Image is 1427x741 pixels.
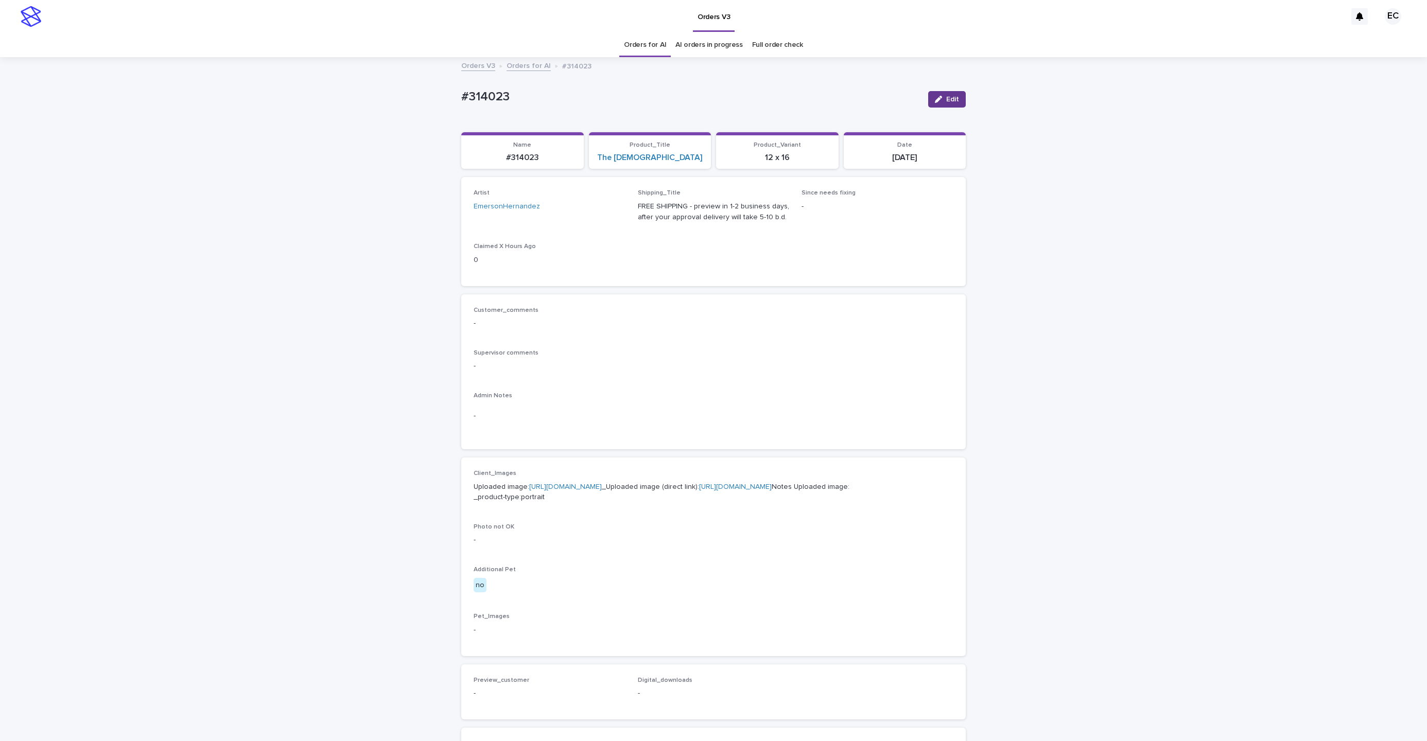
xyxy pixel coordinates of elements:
[474,677,529,683] span: Preview_customer
[21,6,41,27] img: stacker-logo-s-only.png
[752,33,803,57] a: Full order check
[722,153,832,163] p: 12 x 16
[474,243,536,250] span: Claimed X Hours Ago
[474,625,953,636] p: -
[529,483,602,490] a: [URL][DOMAIN_NAME]
[461,90,920,104] p: #314023
[597,153,702,163] a: The [DEMOGRAPHIC_DATA]
[467,153,578,163] p: #314023
[562,60,591,71] p: #314023
[897,142,912,148] span: Date
[474,482,953,503] p: Uploaded image: _Uploaded image (direct link): Notes Uploaded image: _product-type:portrait
[802,201,953,212] p: -
[474,688,625,699] p: -
[461,59,495,71] a: Orders V3
[474,613,510,620] span: Pet_Images
[474,255,625,266] p: 0
[928,91,966,108] button: Edit
[699,483,772,490] a: [URL][DOMAIN_NAME]
[474,578,486,593] div: no
[507,59,551,71] a: Orders for AI
[638,688,790,699] p: -
[474,567,516,573] span: Additional Pet
[474,470,516,477] span: Client_Images
[1385,8,1401,25] div: EC
[946,96,959,103] span: Edit
[802,190,856,196] span: Since needs fixing
[624,33,666,57] a: Orders for AI
[850,153,960,163] p: [DATE]
[474,411,953,421] p: -
[754,142,801,148] span: Product_Variant
[638,677,692,683] span: Digital_downloads
[474,350,538,356] span: Supervisor comments
[638,201,790,223] p: FREE SHIPPING - preview in 1-2 business days, after your approval delivery will take 5-10 b.d.
[630,142,670,148] span: Product_Title
[474,361,953,372] p: -
[474,190,490,196] span: Artist
[474,393,512,399] span: Admin Notes
[474,524,514,530] span: Photo not OK
[474,201,540,212] a: EmersonHernandez
[474,535,953,545] p: -
[638,190,681,196] span: Shipping_Title
[474,318,953,329] p: -
[675,33,743,57] a: AI orders in progress
[474,307,538,313] span: Customer_comments
[513,142,531,148] span: Name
